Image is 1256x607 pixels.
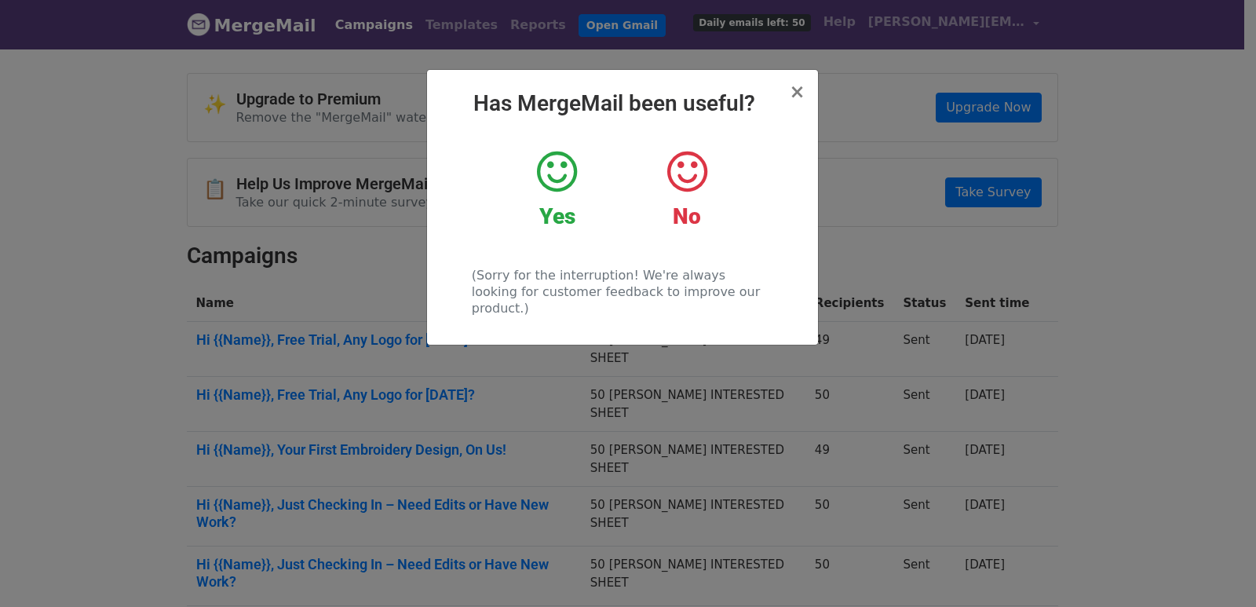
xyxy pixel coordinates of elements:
[673,203,701,229] strong: No
[539,203,575,229] strong: Yes
[504,148,610,230] a: Yes
[472,267,772,316] p: (Sorry for the interruption! We're always looking for customer feedback to improve our product.)
[789,82,805,101] button: Close
[440,90,805,117] h2: Has MergeMail been useful?
[789,81,805,103] span: ×
[633,148,739,230] a: No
